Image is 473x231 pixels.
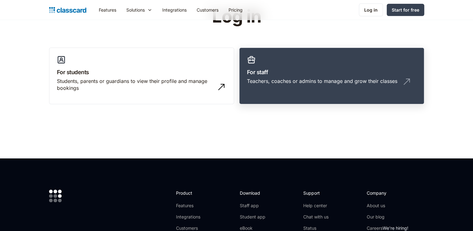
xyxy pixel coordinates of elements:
a: For studentsStudents, parents or guardians to view their profile and manage bookings [49,48,234,105]
a: Features [94,3,121,17]
a: Integrations [176,214,209,220]
span: We're hiring! [383,225,408,231]
a: Help center [303,203,329,209]
h1: Log in [137,7,336,26]
a: home [49,6,86,14]
div: Students, parents or guardians to view their profile and manage bookings [57,78,214,92]
a: Student app [239,214,265,220]
a: Integrations [157,3,192,17]
h3: For students [57,68,226,76]
h2: Download [239,190,265,196]
div: Solutions [121,3,157,17]
div: Solutions [126,7,145,13]
div: Teachers, coaches or admins to manage and grow their classes [247,78,397,85]
h2: Support [303,190,329,196]
a: Staff app [239,203,265,209]
a: About us [367,203,408,209]
a: Start for free [387,4,424,16]
a: Customers [192,3,224,17]
a: Log in [359,3,383,16]
div: Log in [364,7,378,13]
a: Chat with us [303,214,329,220]
div: Start for free [392,7,419,13]
h2: Company [367,190,408,196]
h2: Product [176,190,209,196]
h3: For staff [247,68,416,76]
a: For staffTeachers, coaches or admins to manage and grow their classes [239,48,424,105]
a: Features [176,203,209,209]
a: Our blog [367,214,408,220]
a: Pricing [224,3,248,17]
